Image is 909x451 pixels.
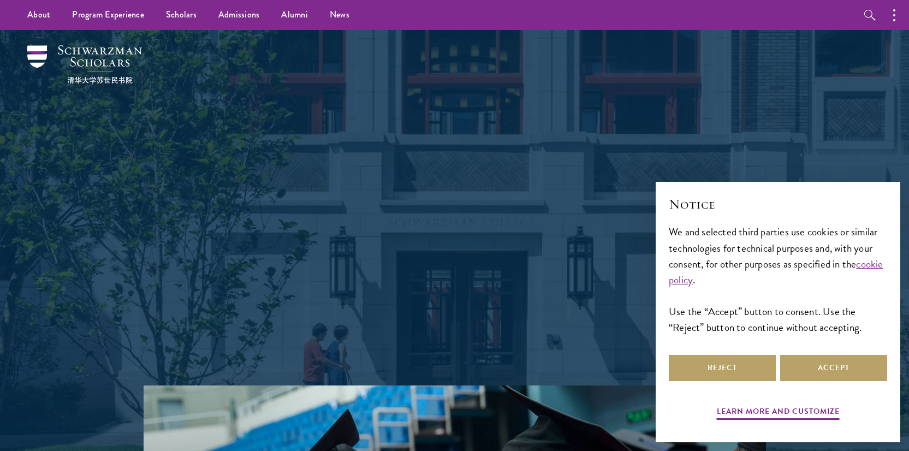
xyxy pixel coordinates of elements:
h2: Notice [669,195,887,213]
button: Accept [780,355,887,381]
img: Schwarzman Scholars [27,45,142,84]
div: We and selected third parties use cookies or similar technologies for technical purposes and, wit... [669,224,887,335]
button: Learn more and customize [717,405,840,422]
button: Reject [669,355,776,381]
a: cookie policy [669,256,883,288]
